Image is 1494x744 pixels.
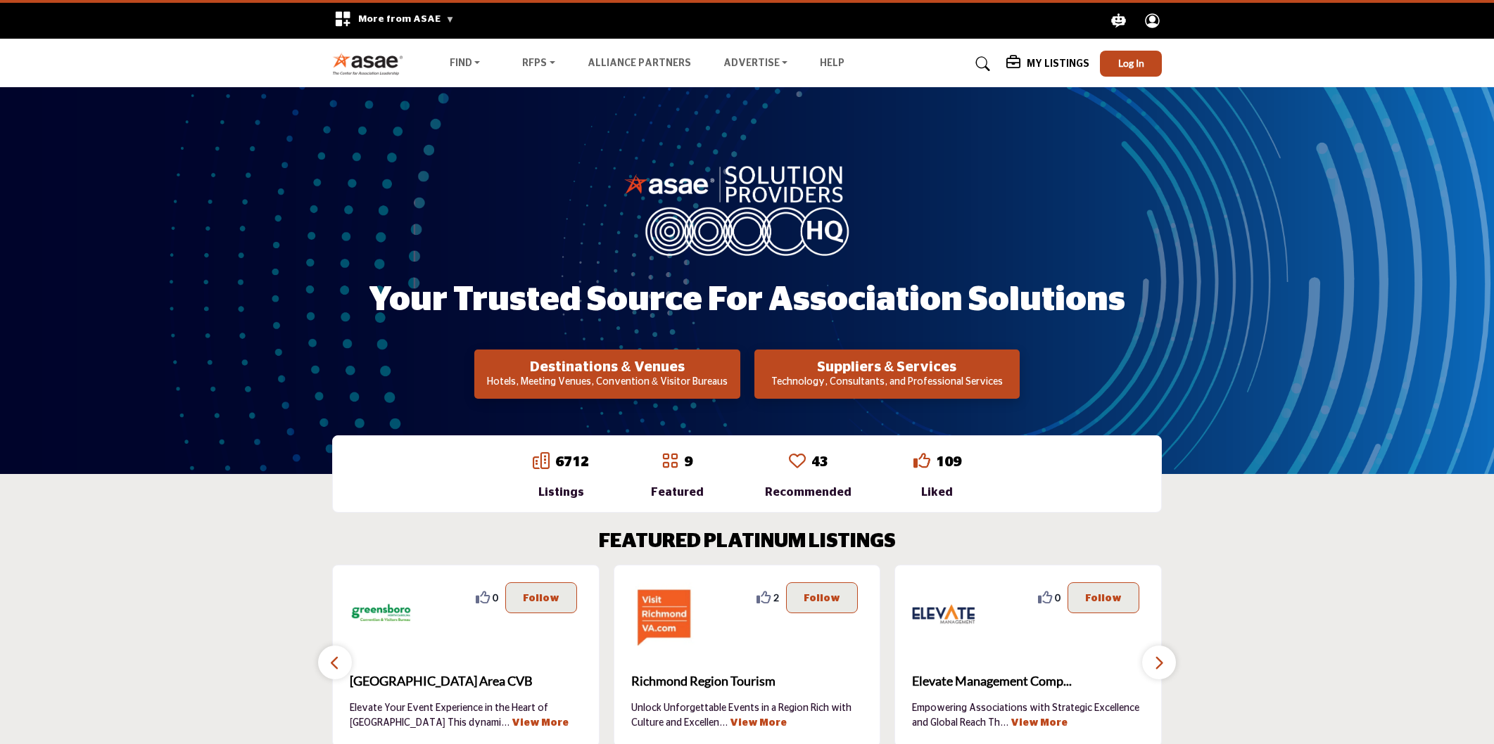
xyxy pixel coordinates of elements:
[820,58,844,68] a: Help
[804,590,840,605] p: Follow
[350,582,413,646] img: Greensboro Area CVB
[1000,718,1008,728] span: ...
[512,718,569,728] a: View More
[523,590,559,605] p: Follow
[624,162,871,255] img: image
[661,452,678,472] a: Go to Featured
[588,58,691,68] a: Alliance Partners
[533,484,589,501] div: Listings
[773,590,779,605] span: 2
[912,672,1144,691] span: Elevate Management Comp...
[350,662,582,700] a: [GEOGRAPHIC_DATA] Area CVB
[1027,58,1089,70] h5: My Listings
[912,582,975,646] img: Elevate Management Company
[1085,590,1122,605] p: Follow
[474,349,740,399] button: Destinations & Venues Hotels, Meeting Venues, Convention & Visitor Bureaus
[332,52,410,75] img: Site Logo
[369,278,1125,322] h1: Your Trusted Source for Association Solutions
[631,662,863,700] a: Richmond Region Tourism
[1006,56,1089,72] div: My Listings
[631,582,695,646] img: Richmond Region Tourism
[651,484,704,501] div: Featured
[1100,51,1162,77] button: Log In
[730,718,787,728] a: View More
[1068,582,1139,613] button: Follow
[493,590,498,605] span: 0
[350,701,582,729] p: Elevate Your Event Experience in the Heart of [GEOGRAPHIC_DATA] This dynami
[512,54,565,74] a: RFPs
[811,455,828,469] a: 43
[912,662,1144,700] a: Elevate Management Comp...
[440,54,490,74] a: Find
[759,359,1015,376] h2: Suppliers & Services
[1118,57,1144,69] span: Log In
[789,452,806,472] a: Go to Recommended
[325,3,464,39] div: More from ASAE
[765,484,852,501] div: Recommended
[350,672,582,691] span: [GEOGRAPHIC_DATA] Area CVB
[912,701,1144,729] p: Empowering Associations with Strategic Excellence and Global Reach Th
[936,455,961,469] a: 109
[631,672,863,691] span: Richmond Region Tourism
[754,349,1020,399] button: Suppliers & Services Technology, Consultants, and Professional Services
[962,53,999,75] a: Search
[714,54,798,74] a: Advertise
[719,718,728,728] span: ...
[912,662,1144,700] b: Elevate Management Company
[479,376,735,390] p: Hotels, Meeting Venues, Convention & Visitor Bureaus
[684,455,692,469] a: 9
[631,701,863,729] p: Unlock Unforgettable Events in a Region Rich with Culture and Excellen
[1055,590,1061,605] span: 0
[505,582,577,613] button: Follow
[759,376,1015,390] p: Technology, Consultants, and Professional Services
[501,718,509,728] span: ...
[1011,718,1068,728] a: View More
[358,14,455,24] span: More from ASAE
[913,452,930,469] i: Go to Liked
[599,530,896,554] h2: FEATURED PLATINUM LISTINGS
[786,582,858,613] button: Follow
[555,455,589,469] a: 6712
[350,662,582,700] b: Greensboro Area CVB
[479,359,735,376] h2: Destinations & Venues
[913,484,961,501] div: Liked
